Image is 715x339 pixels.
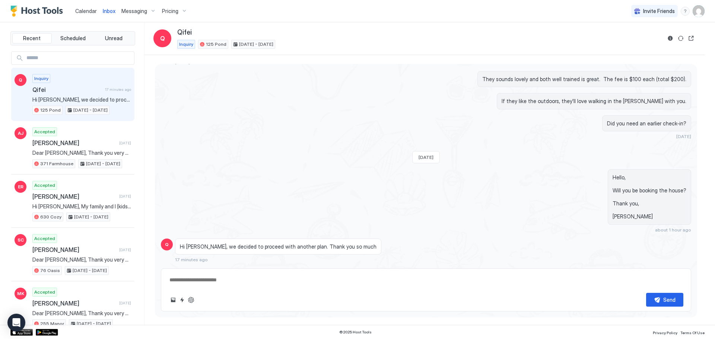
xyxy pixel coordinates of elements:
[121,8,147,15] span: Messaging
[32,300,116,307] span: [PERSON_NAME]
[34,289,55,295] span: Accepted
[74,214,108,220] span: [DATE] - [DATE]
[676,134,691,139] span: [DATE]
[179,41,193,48] span: Inquiry
[177,28,192,37] span: Qifei
[502,98,686,105] span: If they like the outdoors, they'll love walking in the [PERSON_NAME] with you.
[7,314,25,332] div: Open Intercom Messenger
[681,7,690,16] div: menu
[34,235,55,242] span: Accepted
[10,31,135,45] div: tab-group
[40,320,64,327] span: 255 Manor
[94,33,133,44] button: Unread
[162,8,178,15] span: Pricing
[17,290,24,297] span: MK
[10,329,33,336] a: App Store
[12,33,52,44] button: Recent
[175,257,208,262] span: 17 minutes ago
[687,34,696,43] button: Open reservation
[86,160,120,167] span: [DATE] - [DATE]
[53,33,93,44] button: Scheduled
[160,34,165,43] span: Q
[10,6,66,17] a: Host Tools Logo
[666,34,675,43] button: Reservation information
[119,194,131,199] span: [DATE]
[73,267,107,274] span: [DATE] - [DATE]
[663,296,676,304] div: Send
[34,128,55,135] span: Accepted
[34,75,48,82] span: Inquiry
[676,34,685,43] button: Sync reservation
[18,237,24,243] span: SC
[680,328,705,336] a: Terms Of Use
[34,182,55,189] span: Accepted
[178,295,187,304] button: Quick reply
[32,86,102,93] span: Qifei
[105,87,131,92] span: 17 minutes ago
[32,96,131,103] span: Hi [PERSON_NAME], we decided to proceed with another plan. Thank you so much
[32,203,131,210] span: Hi [PERSON_NAME], My family and I (kids aged [DEMOGRAPHIC_DATA], 10, 12) are visiting from [GEOGR...
[239,41,273,48] span: [DATE] - [DATE]
[119,141,131,145] span: [DATE]
[36,329,58,336] a: Google Play Store
[60,35,86,42] span: Scheduled
[19,77,22,83] span: Q
[32,150,131,156] span: Dear [PERSON_NAME], Thank you very much for booking a stay at our place. We look forward to hosti...
[653,330,677,335] span: Privacy Policy
[18,130,23,137] span: AJ
[77,320,111,327] span: [DATE] - [DATE]
[165,241,169,248] span: Q
[655,227,691,233] span: about 1 hour ago
[419,154,433,160] span: [DATE]
[18,183,23,190] span: ER
[693,5,705,17] div: User profile
[180,243,376,250] span: Hi [PERSON_NAME], we decided to proceed with another plan. Thank you so much
[646,293,683,307] button: Send
[40,160,73,167] span: 371 Farmhouse
[40,267,60,274] span: 76 Oasis
[40,214,61,220] span: 630 Cozy
[482,76,686,83] span: They sounds lovely and both well trained is great. The fee is $100 each (total $200).
[40,107,61,113] span: 125 Pond
[103,7,115,15] a: Inbox
[105,35,123,42] span: Unread
[32,310,131,317] span: Dear [PERSON_NAME], Thank you very much for booking a stay at our place. We look forward to hosti...
[32,246,116,253] span: [PERSON_NAME]
[206,41,226,48] span: 125 Pond
[607,120,686,127] span: Did you need an earlier check-in?
[23,52,134,64] input: Input Field
[653,328,677,336] a: Privacy Policy
[169,295,178,304] button: Upload image
[119,247,131,252] span: [DATE]
[680,330,705,335] span: Terms Of Use
[643,8,675,15] span: Invite Friends
[339,330,372,335] span: © 2025 Host Tools
[32,256,131,263] span: Dear [PERSON_NAME], Thank you very much for booking a stay at our place. We look forward to hosti...
[119,301,131,306] span: [DATE]
[32,139,116,147] span: [PERSON_NAME]
[73,107,108,113] span: [DATE] - [DATE]
[32,193,116,200] span: [PERSON_NAME]
[613,174,686,220] span: Hello, Will you be booking the house? Thank you, [PERSON_NAME]
[75,7,97,15] a: Calendar
[75,8,97,14] span: Calendar
[187,295,196,304] button: ChatGPT Auto Reply
[23,35,41,42] span: Recent
[103,8,115,14] span: Inbox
